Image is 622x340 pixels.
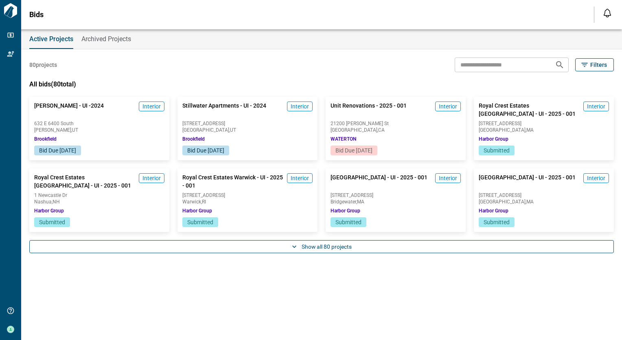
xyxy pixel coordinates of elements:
span: [STREET_ADDRESS] [479,121,609,126]
span: Unit Renovations - 2025 - 001 [331,102,407,118]
span: Bids [29,11,44,19]
span: Submitted [187,219,213,225]
span: Warwick , RI [182,199,313,204]
span: Submitted [484,147,510,154]
span: [GEOGRAPHIC_DATA] - UI - 2025 - 001 [479,173,576,190]
span: Royal Crest Estates [GEOGRAPHIC_DATA] - UI - 2025 - 001 [34,173,136,190]
span: Bid Due [DATE] [39,147,76,154]
span: Active Projects [29,35,73,43]
span: Brookfield [182,136,205,142]
span: [GEOGRAPHIC_DATA] , MA [479,199,609,204]
span: [GEOGRAPHIC_DATA] , CA [331,128,461,132]
span: Nashua , NH [34,199,164,204]
span: [STREET_ADDRESS] [331,193,461,198]
span: Brookfield [34,136,57,142]
span: [STREET_ADDRESS] [479,193,609,198]
span: Bridgewater , MA [331,199,461,204]
span: Filters [590,61,607,69]
span: Royal Crest Estates Warwick - UI - 2025 - 001 [182,173,284,190]
span: 80 projects [29,61,57,69]
span: Interior [142,102,161,110]
span: Submitted [39,219,65,225]
span: Harbor Group [479,136,508,142]
span: [GEOGRAPHIC_DATA] , MA [479,128,609,132]
span: 632 E 6400 South [34,121,164,126]
span: Interior [439,174,457,182]
span: 21200 [PERSON_NAME] St [331,121,461,126]
span: Interior [587,102,605,110]
span: Submitted [484,219,510,225]
span: [PERSON_NAME] - UI -2024 [34,102,104,118]
span: Harbor Group [479,208,508,214]
span: Royal Crest Estates [GEOGRAPHIC_DATA] - UI - 2025 - 001 [479,102,580,118]
span: Submitted [335,219,361,225]
span: Archived Projects [81,35,131,43]
span: [PERSON_NAME] , UT [34,128,164,132]
button: Search projects [552,57,568,73]
span: [STREET_ADDRESS] [182,193,313,198]
span: Interior [142,174,161,182]
span: Bid Due [DATE] [187,147,224,154]
button: Show all 80 projects [29,240,614,253]
span: Interior [587,174,605,182]
span: 1 Newcastle Dr [34,193,164,198]
span: Harbor Group [331,208,360,214]
span: Stillwater Apartments - UI - 2024 [182,102,266,118]
span: Harbor Group [34,208,64,214]
span: Interior [291,174,309,182]
button: Open notification feed [601,7,614,20]
span: [GEOGRAPHIC_DATA] - UI - 2025 - 001 [331,173,427,190]
span: Interior [439,102,457,110]
span: WATERTON [331,136,356,142]
button: Filters [575,58,614,71]
span: Harbor Group [182,208,212,214]
span: Bid Due [DATE] [335,147,372,154]
div: base tabs [21,29,622,49]
span: [GEOGRAPHIC_DATA] , UT [182,128,313,132]
span: Interior [291,102,309,110]
span: All bids ( 80 total) [29,80,76,88]
span: [STREET_ADDRESS] [182,121,313,126]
